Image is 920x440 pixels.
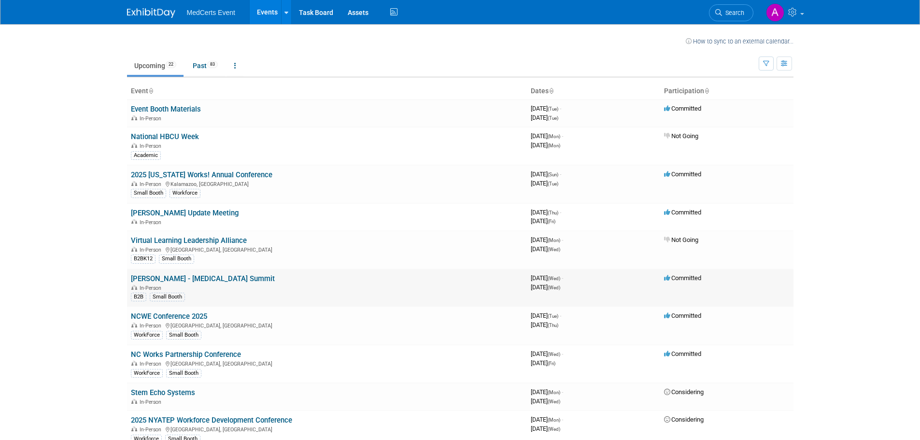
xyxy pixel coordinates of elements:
[548,417,560,423] span: (Mon)
[548,426,560,432] span: (Wed)
[531,321,558,328] span: [DATE]
[531,416,563,423] span: [DATE]
[131,115,137,120] img: In-Person Event
[531,245,560,253] span: [DATE]
[531,217,555,225] span: [DATE]
[548,219,555,224] span: (Fri)
[131,180,523,187] div: Kalamazoo, [GEOGRAPHIC_DATA]
[531,388,563,396] span: [DATE]
[187,9,235,16] span: MedCerts Event
[131,274,275,283] a: [PERSON_NAME] - [MEDICAL_DATA] Summit
[548,115,558,121] span: (Tue)
[548,106,558,112] span: (Tue)
[131,426,137,431] img: In-Person Event
[531,170,561,178] span: [DATE]
[140,219,164,226] span: In-Person
[527,83,660,99] th: Dates
[170,189,200,198] div: Workforce
[127,83,527,99] th: Event
[560,312,561,319] span: -
[548,399,560,404] span: (Wed)
[150,293,185,301] div: Small Booth
[560,105,561,112] span: -
[660,83,793,99] th: Participation
[131,425,523,433] div: [GEOGRAPHIC_DATA], [GEOGRAPHIC_DATA]
[148,87,153,95] a: Sort by Event Name
[131,293,146,301] div: B2B
[159,255,194,263] div: Small Booth
[562,388,563,396] span: -
[531,397,560,405] span: [DATE]
[131,236,247,245] a: Virtual Learning Leadership Alliance
[664,236,698,243] span: Not Going
[531,209,561,216] span: [DATE]
[531,236,563,243] span: [DATE]
[131,255,156,263] div: B2BK12
[531,180,558,187] span: [DATE]
[548,143,560,148] span: (Mon)
[562,350,563,357] span: -
[131,361,137,366] img: In-Person Event
[562,416,563,423] span: -
[166,331,201,340] div: Small Booth
[531,114,558,121] span: [DATE]
[166,369,201,378] div: Small Booth
[131,350,241,359] a: NC Works Partnership Conference
[531,284,560,291] span: [DATE]
[127,57,184,75] a: Upcoming22
[531,425,560,432] span: [DATE]
[207,61,218,68] span: 83
[531,142,560,149] span: [DATE]
[131,416,292,425] a: 2025 NYATEP Workforce Development Conference
[131,388,195,397] a: Stem Echo Systems
[664,170,701,178] span: Committed
[722,9,744,16] span: Search
[131,312,207,321] a: NCWE Conference 2025
[131,151,161,160] div: Academic
[548,276,560,281] span: (Wed)
[562,274,563,282] span: -
[140,361,164,367] span: In-Person
[131,219,137,224] img: In-Person Event
[140,399,164,405] span: In-Person
[140,115,164,122] span: In-Person
[548,247,560,252] span: (Wed)
[140,181,164,187] span: In-Person
[664,388,704,396] span: Considering
[664,350,701,357] span: Committed
[548,285,560,290] span: (Wed)
[531,350,563,357] span: [DATE]
[548,210,558,215] span: (Thu)
[140,426,164,433] span: In-Person
[664,416,704,423] span: Considering
[131,369,163,378] div: WorkForce
[664,274,701,282] span: Committed
[531,105,561,112] span: [DATE]
[140,143,164,149] span: In-Person
[131,323,137,327] img: In-Person Event
[548,181,558,186] span: (Tue)
[664,312,701,319] span: Committed
[166,61,176,68] span: 22
[549,87,553,95] a: Sort by Start Date
[131,181,137,186] img: In-Person Event
[560,170,561,178] span: -
[562,236,563,243] span: -
[704,87,709,95] a: Sort by Participation Type
[140,247,164,253] span: In-Person
[131,170,272,179] a: 2025 [US_STATE] Works! Annual Conference
[131,189,166,198] div: Small Booth
[548,361,555,366] span: (Fri)
[709,4,753,21] a: Search
[548,390,560,395] span: (Mon)
[131,247,137,252] img: In-Person Event
[131,359,523,367] div: [GEOGRAPHIC_DATA], [GEOGRAPHIC_DATA]
[131,399,137,404] img: In-Person Event
[131,321,523,329] div: [GEOGRAPHIC_DATA], [GEOGRAPHIC_DATA]
[664,132,698,140] span: Not Going
[548,323,558,328] span: (Thu)
[531,132,563,140] span: [DATE]
[140,323,164,329] span: In-Person
[531,274,563,282] span: [DATE]
[131,143,137,148] img: In-Person Event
